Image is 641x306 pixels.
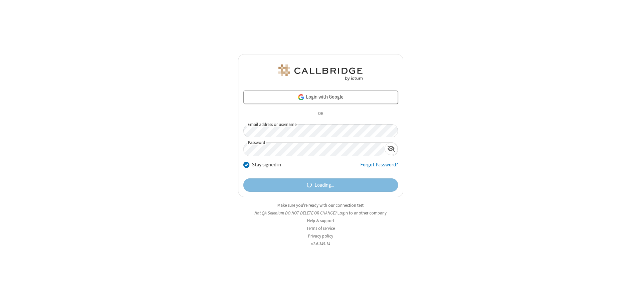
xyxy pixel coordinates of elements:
span: Loading... [314,181,334,189]
iframe: Chat [624,289,636,301]
a: Terms of service [306,225,335,231]
li: Not QA Selenium DO NOT DELETE OR CHANGE? [238,210,403,216]
button: Loading... [243,178,398,192]
input: Email address or username [243,124,398,137]
a: Make sure you're ready with our connection test [277,202,364,208]
a: Forgot Password? [360,161,398,174]
a: Login with Google [243,91,398,104]
li: v2.6.349.14 [238,241,403,247]
div: Show password [385,143,398,155]
a: Help & support [307,218,334,223]
input: Password [244,143,385,156]
button: Login to another company [338,210,387,216]
img: google-icon.png [297,94,305,101]
label: Stay signed in [252,161,281,169]
img: QA Selenium DO NOT DELETE OR CHANGE [277,64,364,81]
span: OR [315,110,326,119]
a: Privacy policy [308,233,333,239]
